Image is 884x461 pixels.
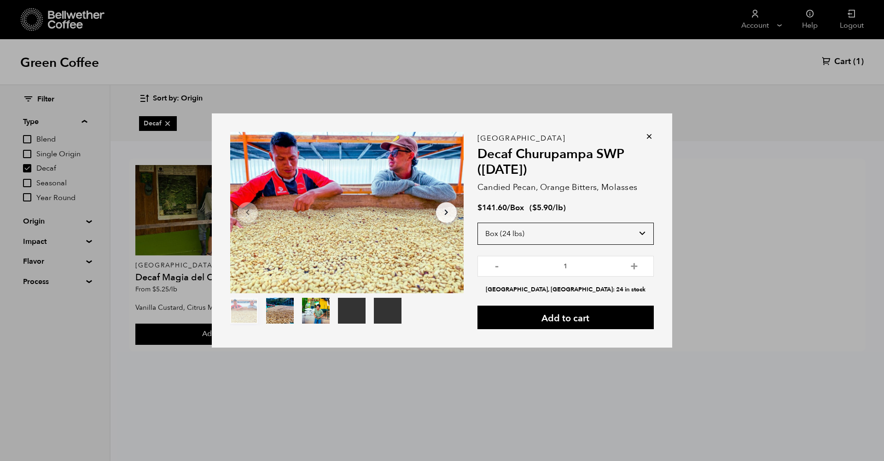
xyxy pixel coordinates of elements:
[477,285,654,294] li: [GEOGRAPHIC_DATA], [GEOGRAPHIC_DATA]: 24 in stock
[510,202,524,213] span: Box
[491,260,503,270] button: -
[374,298,401,324] video: Your browser does not support the video tag.
[628,260,640,270] button: +
[477,202,507,213] bdi: 141.60
[529,202,566,213] span: ( )
[477,202,482,213] span: $
[477,147,654,177] h2: Decaf Churupampa SWP ([DATE])
[552,202,563,213] span: /lb
[532,202,552,213] bdi: 5.90
[507,202,510,213] span: /
[338,298,366,324] video: Your browser does not support the video tag.
[477,181,654,194] p: Candied Pecan, Orange Bitters, Molasses
[532,202,537,213] span: $
[477,306,654,329] button: Add to cart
